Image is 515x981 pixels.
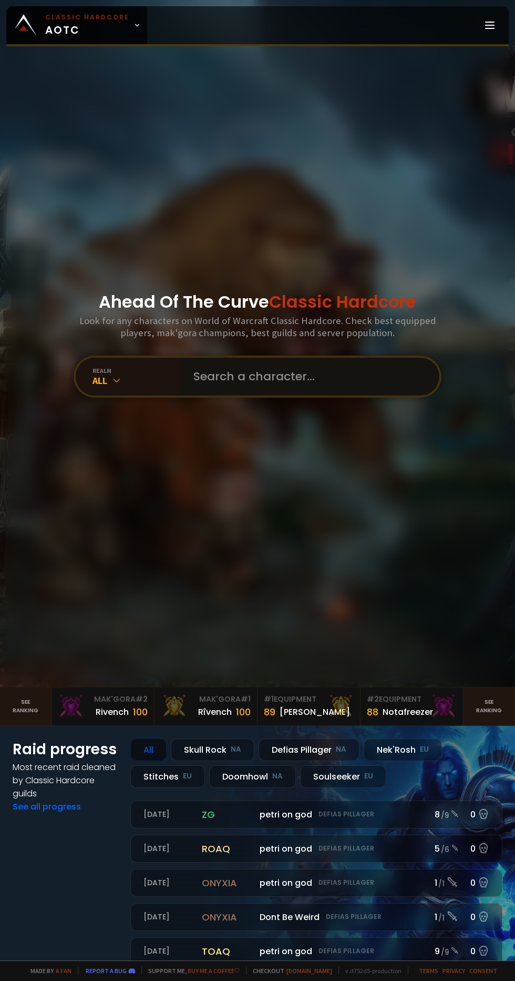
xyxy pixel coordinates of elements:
[241,694,251,704] span: # 1
[183,771,192,782] small: EU
[360,687,463,725] a: #2Equipment88Notafreezer
[272,771,283,782] small: NA
[442,967,465,975] a: Privacy
[13,761,118,800] h4: Most recent raid cleaned by Classic Hardcore guilds
[130,869,502,897] a: [DATE]onyxiapetri on godDefias Pillager1 /10
[161,694,251,705] div: Mak'Gora
[51,687,154,725] a: Mak'Gora#2Rivench100
[338,967,401,975] span: v. d752d5 - production
[463,687,515,725] a: Seeranking
[286,967,332,975] a: [DOMAIN_NAME]
[45,13,129,22] small: Classic Hardcore
[280,705,350,719] div: [PERSON_NAME]
[130,739,167,761] div: All
[13,801,81,813] a: See all progress
[92,367,181,375] div: realm
[198,705,232,719] div: Rîvench
[6,6,147,44] a: Classic HardcoreAOTC
[130,801,502,828] a: [DATE]zgpetri on godDefias Pillager8 /90
[133,705,148,719] div: 100
[86,967,127,975] a: Report a bug
[364,739,442,761] div: Nek'Rosh
[77,315,438,339] h3: Look for any characters on World of Warcraft Classic Hardcore. Check best equipped players, mak'g...
[141,967,240,975] span: Support me,
[469,967,497,975] a: Consent
[130,835,502,863] a: [DATE]roaqpetri on godDefias Pillager5 /60
[130,765,205,788] div: Stitches
[367,694,379,704] span: # 2
[187,358,427,396] input: Search a character...
[420,744,429,755] small: EU
[130,937,502,965] a: [DATE]toaqpetri on godDefias Pillager9 /90
[236,705,251,719] div: 100
[364,771,373,782] small: EU
[259,739,359,761] div: Defias Pillager
[56,967,71,975] a: a fan
[257,687,360,725] a: #1Equipment89[PERSON_NAME]
[367,694,457,705] div: Equipment
[171,739,254,761] div: Skull Rock
[92,375,181,387] div: All
[264,694,274,704] span: # 1
[231,744,241,755] small: NA
[136,694,148,704] span: # 2
[367,705,378,719] div: 88
[336,744,346,755] small: NA
[246,967,332,975] span: Checkout
[24,967,71,975] span: Made by
[383,705,433,719] div: Notafreezer
[96,705,129,719] div: Rivench
[130,903,502,931] a: [DATE]onyxiaDont Be WeirdDefias Pillager1 /10
[209,765,296,788] div: Doomhowl
[188,967,240,975] a: Buy me a coffee
[300,765,386,788] div: Soulseeker
[269,290,416,313] span: Classic Hardcore
[99,289,416,315] h1: Ahead Of The Curve
[419,967,438,975] a: Terms
[58,694,148,705] div: Mak'Gora
[45,13,129,38] span: AOTC
[264,705,275,719] div: 89
[264,694,354,705] div: Equipment
[154,687,257,725] a: Mak'Gora#1Rîvench100
[13,739,118,761] h1: Raid progress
